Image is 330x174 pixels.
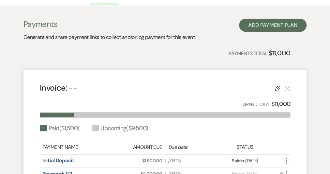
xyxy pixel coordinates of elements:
[214,143,276,151] div: Status
[168,157,211,164] span: [DATE]
[116,143,214,151] div: |
[271,100,290,108] strong: $11,000
[92,124,148,133] div: Upcoming ( $9,500 )
[68,82,77,93] span: --
[268,49,290,57] strong: $11,000
[232,158,240,164] span: Paid
[42,157,74,164] a: Initial Deposit
[40,82,77,94] h4: Invoice:
[165,157,165,164] span: |
[119,157,162,164] span: $1,500.00
[23,33,195,42] p: Generate and share payment links to collect and/or log payment for this event.
[23,19,195,30] h3: Payments
[229,48,290,58] p: Payments Total:
[119,144,162,151] div: Amount Due
[214,157,276,164] div: on [DATE]
[239,19,307,32] button: Add Payment Plan
[168,144,211,151] div: Due date
[285,85,290,91] button: This payment plan cannot be deleted because it contains links that have been paid through Weven’s...
[42,143,116,151] div: Payment Name
[243,99,290,109] p: Grand Total:
[40,124,79,133] div: Paid ( $1,500 )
